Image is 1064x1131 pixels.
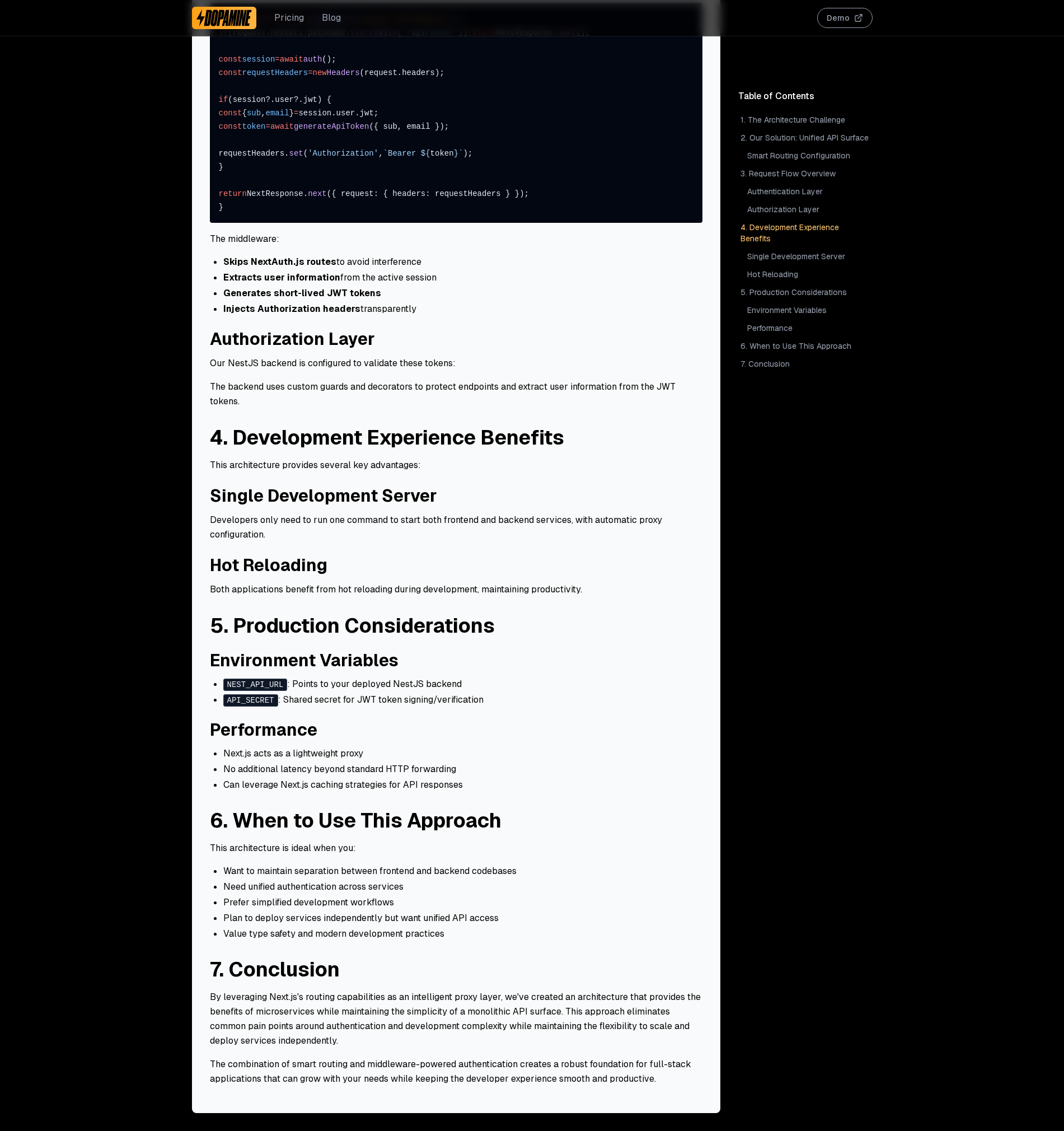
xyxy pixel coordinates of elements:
[210,719,317,741] a: Performance
[261,109,265,118] span: ,
[210,990,702,1048] p: By leveraging Next.js's routing capabilities as an intelligent proxy layer, we've created an arch...
[247,109,261,118] span: sub
[223,864,702,878] li: Want to maintain separation between frontend and backend codebases
[369,122,449,131] span: ({ sub, email });
[313,68,327,77] span: new
[294,109,298,118] span: =
[210,232,702,246] p: The middleware:
[327,189,529,198] span: ({ request: { headers: requestHeaders } });
[219,28,228,37] span: if
[210,485,437,507] a: Single Development Server
[219,149,289,158] span: requestHeaders.
[223,693,702,707] li: : Shared secret for JWT token signing/verification
[383,149,430,158] span: `Bearer ${
[468,28,496,37] span: return
[280,55,303,64] span: await
[458,28,468,37] span: ))
[817,8,873,28] button: Demo
[738,356,873,372] a: 7. Conclusion
[308,149,378,158] span: 'Authorization'
[274,11,304,25] a: Pricing
[270,122,294,131] span: await
[378,149,383,158] span: ,
[303,55,322,64] span: auth
[210,956,340,983] a: 7. Conclusion
[223,271,702,284] li: from the active session
[496,28,557,37] span: NextResponse.
[228,28,350,37] span: (request.nextUrl.pathname.
[745,302,873,318] a: Environment Variables
[219,203,223,212] span: }
[223,778,702,792] li: Can leverage Next.js caching strategies for API responses
[247,189,308,198] span: NextResponse.
[223,694,278,707] code: API_SECRET
[738,219,873,246] a: 4. Development Experience Benefits
[745,320,873,336] a: Performance
[223,287,381,299] strong: Generates short-lived JWT tokens
[289,109,294,118] span: }
[308,189,327,198] span: next
[745,184,873,199] a: Authentication Layer
[289,149,303,158] span: set
[266,109,289,118] span: email
[223,255,702,269] li: to avoid interference
[242,109,247,118] span: {
[430,149,454,158] span: token
[745,249,873,264] a: Single Development Server
[745,202,873,217] a: Authorization Layer
[242,122,266,131] span: token
[219,162,223,171] span: }
[210,458,702,473] p: This architecture provides several key advantages:
[223,763,702,776] li: No additional latency beyond standard HTTP forwarding
[454,149,463,158] span: }`
[223,303,360,315] strong: Injects Authorization headers
[210,582,702,597] p: Both applications benefit from hot reloading during development, maintaining productivity.
[219,68,242,77] span: const
[327,68,360,77] span: Headers
[219,189,247,198] span: return
[219,55,242,64] span: const
[738,90,873,103] div: Table of Contents
[557,28,576,37] span: next
[210,554,327,576] a: Hot Reloading
[210,613,495,639] a: 5. Production Considerations
[223,302,702,316] li: transparently
[738,284,873,300] a: 5. Production Considerations
[210,380,702,409] p: The backend uses custom guards and decorators to protect endpoints and extract user information f...
[298,109,378,118] span: session.user.jwt;
[322,11,341,25] a: Blog
[360,68,444,77] span: (request.headers);
[402,28,458,37] span: '/api/auth/'
[210,356,702,371] p: Our NestJS backend is configured to validate these tokens:
[210,807,501,834] a: 6. When to Use This Approach
[223,272,340,283] strong: Extracts user information
[223,896,702,909] li: Prefer simplified development workflows
[275,55,279,64] span: =
[223,677,702,691] li: : Points to your deployed NestJS backend
[196,9,252,27] img: Dopamine
[219,95,228,104] span: if
[219,122,242,131] span: const
[397,28,402,37] span: (
[294,122,369,131] span: generateApiToken
[223,256,336,268] strong: Skips NextAuth.js routes
[223,880,702,894] li: Need unified authentication across services
[192,7,257,29] a: Dopamine
[322,55,336,64] span: ();
[223,679,288,691] code: NEST_API_URL
[210,328,375,350] a: Authorization Layer
[210,424,564,451] a: 4. Development Experience Benefits
[745,148,873,163] a: Smart Routing Configuration
[463,149,472,158] span: );
[223,927,702,941] li: Value type safety and modern development practices
[738,338,873,354] a: 6. When to Use This Approach
[242,55,275,64] span: session
[576,28,590,37] span: ();
[745,267,873,282] a: Hot Reloading
[350,28,397,37] span: startsWith
[738,166,873,181] a: 3. Request Flow Overview
[308,68,312,77] span: =
[210,649,399,671] a: Environment Variables
[223,747,702,760] li: Next.js acts as a lightweight proxy
[738,130,873,146] a: 2. Our Solution: Unified API Surface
